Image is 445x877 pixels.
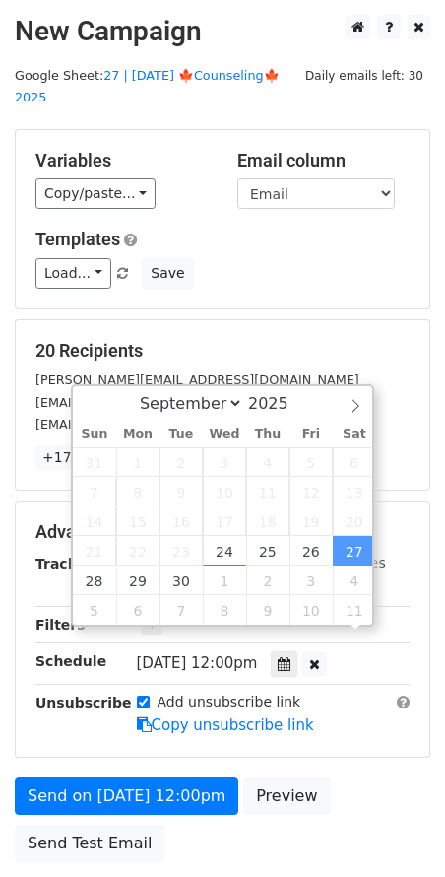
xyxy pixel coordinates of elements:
span: September 8, 2025 [116,477,159,506]
span: September 3, 2025 [203,447,246,477]
span: October 6, 2025 [116,595,159,625]
span: Thu [246,428,289,440]
span: October 11, 2025 [333,595,376,625]
span: October 2, 2025 [246,566,289,595]
small: [EMAIL_ADDRESS][DOMAIN_NAME] [35,417,255,432]
span: September 15, 2025 [116,506,159,536]
span: October 7, 2025 [159,595,203,625]
iframe: Chat Widget [347,782,445,877]
h2: New Campaign [15,15,430,48]
a: Preview [243,777,330,815]
span: September 12, 2025 [289,477,333,506]
a: +17 more [35,445,118,470]
small: Google Sheet: [15,68,280,105]
small: [EMAIL_ADDRESS][DOMAIN_NAME] [35,395,255,410]
strong: Filters [35,617,86,633]
span: Daily emails left: 30 [298,65,430,87]
span: [DATE] 12:00pm [137,654,258,672]
input: Year [243,394,314,413]
span: September 6, 2025 [333,447,376,477]
span: August 31, 2025 [73,447,116,477]
strong: Schedule [35,653,106,669]
span: Wed [203,428,246,440]
span: Sun [73,428,116,440]
span: September 28, 2025 [73,566,116,595]
a: Copy/paste... [35,178,156,209]
a: Copy unsubscribe link [137,716,314,734]
a: Send Test Email [15,825,164,862]
span: September 25, 2025 [246,536,289,566]
small: [PERSON_NAME][EMAIL_ADDRESS][DOMAIN_NAME] [35,372,359,387]
span: Mon [116,428,159,440]
h5: Email column [237,150,410,171]
span: October 4, 2025 [333,566,376,595]
span: September 23, 2025 [159,536,203,566]
span: September 5, 2025 [289,447,333,477]
span: September 11, 2025 [246,477,289,506]
h5: Advanced [35,521,410,543]
span: September 24, 2025 [203,536,246,566]
strong: Unsubscribe [35,695,132,710]
span: September 20, 2025 [333,506,376,536]
a: Send on [DATE] 12:00pm [15,777,238,815]
span: October 3, 2025 [289,566,333,595]
span: September 30, 2025 [159,566,203,595]
span: September 9, 2025 [159,477,203,506]
h5: Variables [35,150,208,171]
span: September 27, 2025 [333,536,376,566]
span: September 21, 2025 [73,536,116,566]
span: September 29, 2025 [116,566,159,595]
span: October 1, 2025 [203,566,246,595]
a: Load... [35,258,111,289]
span: October 8, 2025 [203,595,246,625]
span: September 4, 2025 [246,447,289,477]
span: September 18, 2025 [246,506,289,536]
span: September 19, 2025 [289,506,333,536]
label: UTM Codes [308,553,385,573]
span: Sat [333,428,376,440]
span: Fri [289,428,333,440]
button: Save [142,258,193,289]
span: October 5, 2025 [73,595,116,625]
h5: 20 Recipients [35,340,410,362]
span: September 10, 2025 [203,477,246,506]
a: 27 | [DATE] 🍁Counseling🍁 2025 [15,68,280,105]
span: September 1, 2025 [116,447,159,477]
span: September 17, 2025 [203,506,246,536]
span: September 13, 2025 [333,477,376,506]
span: September 26, 2025 [289,536,333,566]
span: September 7, 2025 [73,477,116,506]
span: September 2, 2025 [159,447,203,477]
span: September 14, 2025 [73,506,116,536]
a: Templates [35,229,120,249]
span: September 22, 2025 [116,536,159,566]
span: October 9, 2025 [246,595,289,625]
a: Daily emails left: 30 [298,68,430,83]
strong: Tracking [35,556,101,572]
label: Add unsubscribe link [158,692,301,712]
span: Tue [159,428,203,440]
span: September 16, 2025 [159,506,203,536]
span: October 10, 2025 [289,595,333,625]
